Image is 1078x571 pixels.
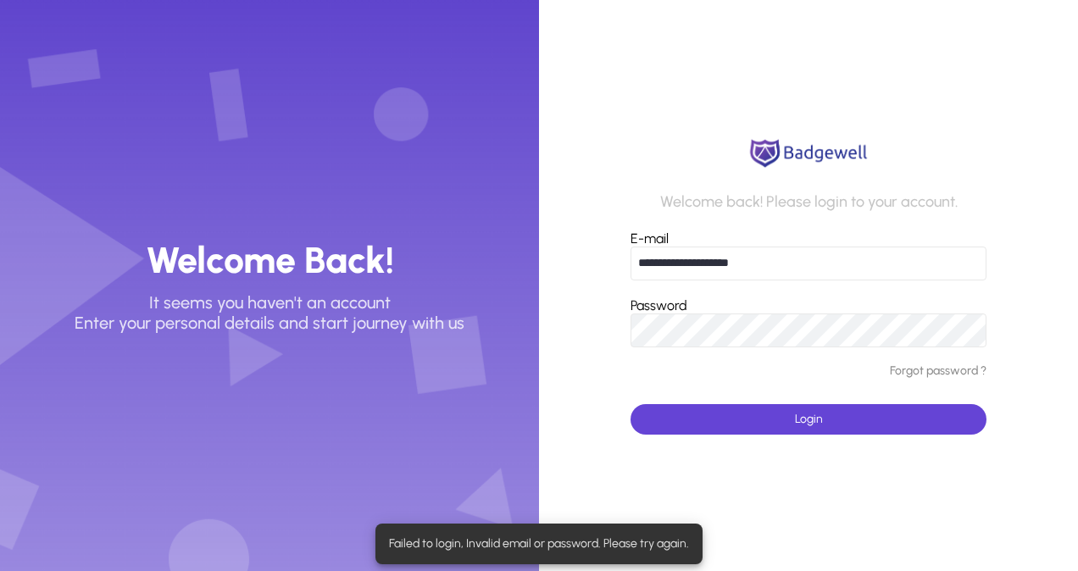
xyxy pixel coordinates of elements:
[890,364,986,379] a: Forgot password ?
[146,238,394,283] h3: Welcome Back!
[795,412,823,426] span: Login
[631,230,669,247] label: E-mail
[375,524,696,564] div: Failed to login, Invalid email or password. Please try again.
[75,313,464,333] p: Enter your personal details and start journey with us
[149,292,391,313] p: It seems you haven't an account
[660,193,958,212] p: Welcome back! Please login to your account.
[745,136,872,170] img: logo.png
[631,404,986,435] button: Login
[631,297,687,313] label: Password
